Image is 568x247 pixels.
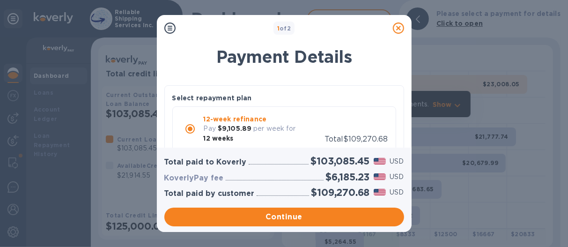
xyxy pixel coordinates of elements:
h1: Payment Details [164,47,404,67]
p: USD [390,172,404,182]
p: USD [390,157,404,166]
p: Pay [204,124,216,134]
h3: Total paid to Koverly [164,158,247,167]
h2: $109,270.68 [311,187,369,198]
p: Select repayment plan [172,93,252,103]
span: 1 [277,25,280,32]
h3: KoverlyPay fee [164,174,224,183]
img: USD [374,158,386,165]
img: USD [374,189,386,195]
p: USD [390,187,404,197]
span: Continue [172,211,397,223]
h3: Total paid by customer [164,189,255,198]
p: per week for [253,124,296,134]
b: of 2 [277,25,291,32]
p: 12-week refinance [204,114,325,124]
b: $9,105.89 [218,125,251,132]
button: Continue [164,208,404,226]
b: 12 weeks [204,135,234,142]
h2: $103,085.45 [310,155,369,167]
img: USD [374,173,386,180]
span: Total $109,270.68 [325,135,388,143]
h2: $6,185.23 [325,171,369,183]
